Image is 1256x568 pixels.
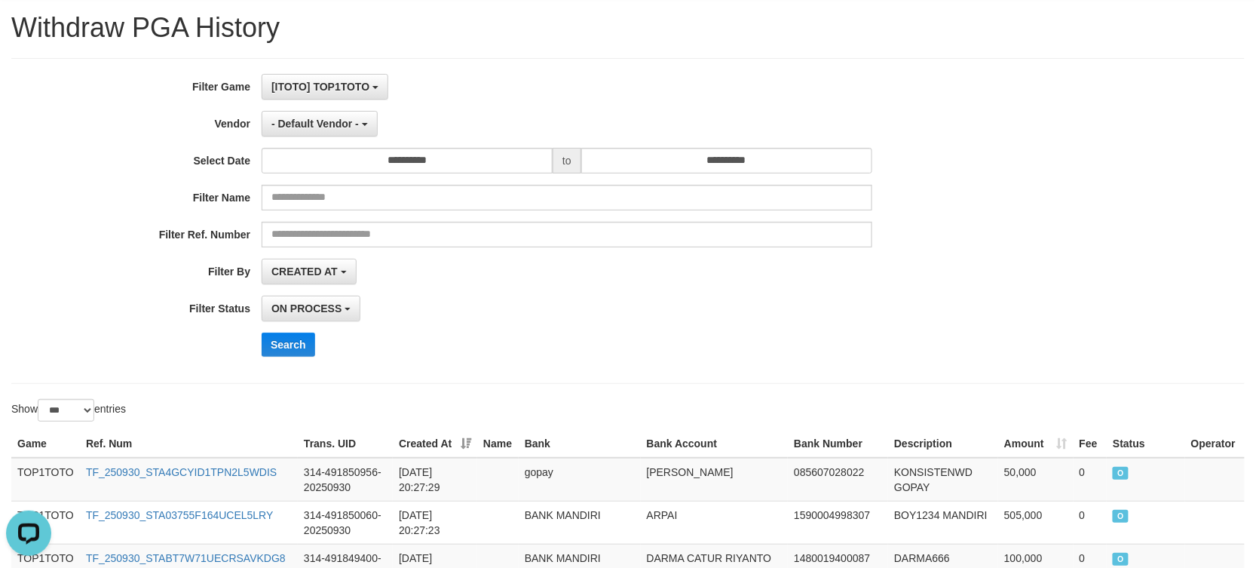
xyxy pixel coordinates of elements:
[262,296,360,321] button: ON PROCESS
[11,399,126,422] label: Show entries
[271,302,342,315] span: ON PROCESS
[86,552,286,564] a: TF_250930_STABT7W71UECRSAVKDG8
[262,259,357,284] button: CREATED AT
[888,458,998,502] td: KONSISTENWD GOPAY
[38,399,94,422] select: Showentries
[788,458,888,502] td: 085607028022
[1185,430,1245,458] th: Operator
[1074,458,1107,502] td: 0
[271,266,338,278] span: CREATED AT
[393,458,477,502] td: [DATE] 20:27:29
[888,501,998,544] td: BOY1234 MANDIRI
[393,430,477,458] th: Created At: activate to sort column ascending
[6,6,51,51] button: Open LiveChat chat widget
[86,466,277,478] a: TF_250930_STA4GCYID1TPN2L5WDIS
[86,509,274,521] a: TF_250930_STA03755F164UCEL5LRY
[298,501,393,544] td: 314-491850060-20250930
[298,458,393,502] td: 314-491850956-20250930
[11,13,1245,43] h1: Withdraw PGA History
[262,111,378,137] button: - Default Vendor -
[271,81,369,93] span: [ITOTO] TOP1TOTO
[393,501,477,544] td: [DATE] 20:27:23
[11,501,80,544] td: TOP1TOTO
[998,430,1074,458] th: Amount: activate to sort column ascending
[519,430,641,458] th: Bank
[1107,430,1185,458] th: Status
[998,501,1074,544] td: 505,000
[553,148,581,173] span: to
[641,430,789,458] th: Bank Account
[788,430,888,458] th: Bank Number
[298,430,393,458] th: Trans. UID
[1074,501,1107,544] td: 0
[1113,553,1129,566] span: ON PROCESS
[271,118,359,130] span: - Default Vendor -
[998,458,1074,502] td: 50,000
[519,501,641,544] td: BANK MANDIRI
[11,458,80,502] td: TOP1TOTO
[262,74,388,100] button: [ITOTO] TOP1TOTO
[641,501,789,544] td: ARPAI
[262,333,315,357] button: Search
[519,458,641,502] td: gopay
[1113,467,1129,480] span: ON PROCESS
[477,430,519,458] th: Name
[1113,510,1129,523] span: ON PROCESS
[80,430,298,458] th: Ref. Num
[888,430,998,458] th: Description
[1074,430,1107,458] th: Fee
[641,458,789,502] td: [PERSON_NAME]
[11,430,80,458] th: Game
[788,501,888,544] td: 1590004998307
